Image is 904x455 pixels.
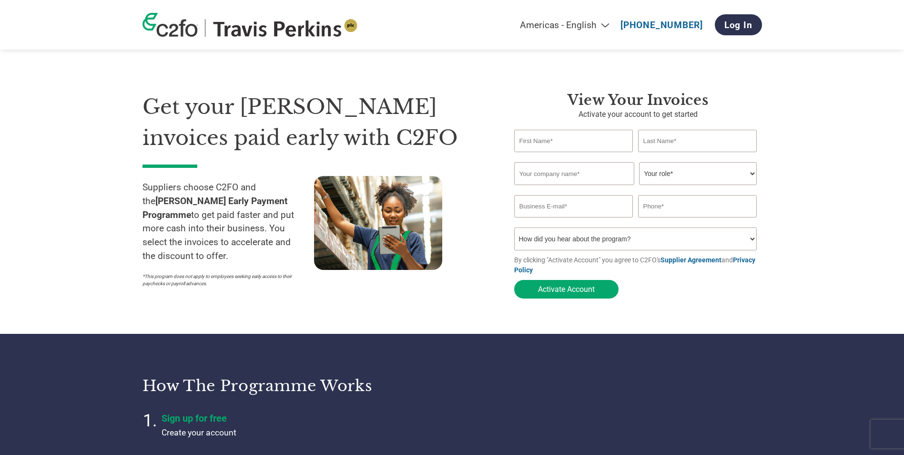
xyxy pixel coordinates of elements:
[514,130,633,152] input: First Name*
[162,413,400,424] h4: Sign up for free
[514,109,762,120] p: Activate your account to get started
[213,19,358,37] img: Travis Perkins
[715,14,762,35] a: Log In
[620,20,703,31] a: [PHONE_NUMBER]
[142,181,314,263] p: Suppliers choose C2FO and the to get paid faster and put more cash into their business. You selec...
[514,92,762,109] h3: View your invoices
[638,130,757,152] input: Last Name*
[638,195,757,217] input: Phone*
[142,376,440,395] h3: How the programme works
[638,218,757,224] div: Inavlid Phone Number
[514,256,755,274] a: Privacy Policy
[514,186,757,191] div: Invalid company name or company name is too long
[514,195,633,217] input: Invalid Email format
[639,162,757,185] select: Title/Role
[514,153,633,158] div: Invalid first name or first name is too long
[142,196,288,220] strong: [PERSON_NAME] Early Payment Programme
[514,280,619,299] button: Activate Account
[660,256,721,264] a: Supplier Agreement
[142,13,198,37] img: c2fo logo
[142,92,486,153] h1: Get your [PERSON_NAME] invoices paid early with C2FO
[638,153,757,158] div: Invalid last name or last name is too long
[514,218,633,224] div: Inavlid Email Address
[314,176,442,270] img: supply chain worker
[162,426,400,439] p: Create your account
[514,255,762,275] p: By clicking "Activate Account" you agree to C2FO's and
[514,162,634,185] input: Your company name*
[142,273,305,287] p: *This program does not apply to employees seeking early access to their paychecks or payroll adva...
